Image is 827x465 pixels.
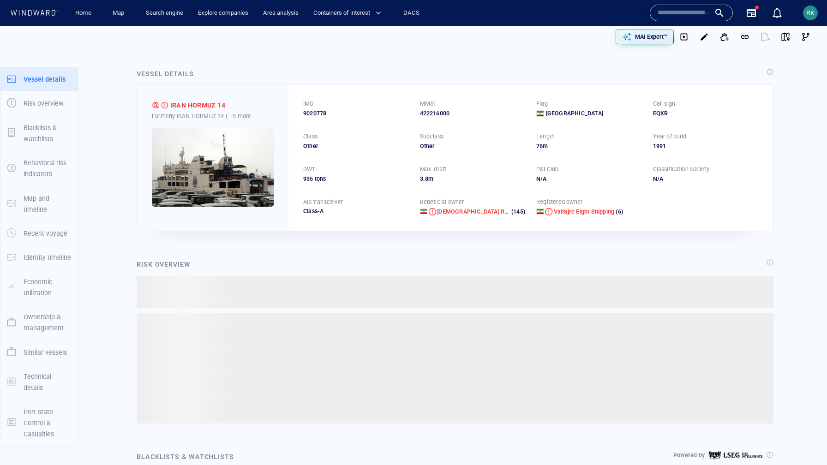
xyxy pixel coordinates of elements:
a: Valfajre Eight Shipping (6) [554,208,623,216]
span: 9020778 [303,109,326,118]
span: [GEOGRAPHIC_DATA] [546,109,603,118]
button: Add to vessel list [714,27,735,47]
p: Ownership & management [24,311,72,334]
button: Identity timeline [0,245,78,269]
a: Vessel details [0,74,78,83]
a: Similar vessels [0,347,78,356]
span: 76 [536,143,543,149]
p: P&I Club [536,165,559,173]
div: Other [420,142,526,150]
a: Identity timeline [0,253,78,262]
a: Port state Control & Casualties [0,418,78,427]
div: Notification center [772,7,783,18]
a: Area analysis [259,5,302,21]
div: Vessel details [137,68,194,79]
button: MAI Expert™ [616,30,674,44]
span: m [428,175,433,182]
button: Download video [674,27,694,47]
div: Blacklists & watchlists [135,449,236,464]
button: Similar vessels [0,340,78,364]
button: Vessel update [694,27,714,47]
p: DWT [303,165,316,173]
a: [DEMOGRAPHIC_DATA] Republic Of Iran Shipping Lines (145) [437,208,525,216]
p: Max. draft [420,165,447,173]
p: MMSI [420,100,435,108]
span: ‌ [137,313,773,423]
p: Technical details [24,371,72,393]
p: Beneficial owner [420,198,464,206]
span: ‌ [137,276,773,308]
p: Vessel details [24,74,66,85]
p: Similar vessels [24,347,67,358]
p: Risk overview [24,98,64,109]
p: Call sign [653,100,676,108]
div: Risk overview [137,259,191,270]
a: Search engine [142,5,187,21]
span: . [423,175,425,182]
span: (6) [614,208,623,216]
div: N/A [653,175,759,183]
a: Home [72,5,95,21]
p: Blacklists & watchlists [24,122,72,145]
div: A-Test defined risk: high risk [152,101,159,109]
a: Explore companies [194,5,252,21]
span: m [543,143,548,149]
a: Blacklists & watchlists [0,128,78,137]
p: Port state Control & Casualties [24,406,72,440]
p: Length [536,132,555,141]
button: Economic utilization [0,270,78,305]
button: Map and timeline [0,186,78,222]
p: Classification society [653,165,709,173]
a: Ownership & management [0,318,78,327]
button: Map [105,5,135,21]
a: Recent voyage [0,229,78,238]
a: Risk overview [0,99,78,107]
button: Risk overview [0,91,78,115]
p: Class [303,132,318,141]
button: View on map [775,27,796,47]
button: DACS [396,5,426,21]
button: Home [68,5,98,21]
span: 8 [425,175,428,182]
p: Identity timeline [24,252,71,263]
span: Islamic Republic Of Iran Shipping Lines [437,208,585,215]
span: Class-A [303,208,324,215]
button: Get link [735,27,755,47]
p: Powered by [673,451,705,459]
div: 935 tons [303,175,409,183]
button: Technical details [0,364,78,400]
button: Ownership & management [0,305,78,340]
p: Registered owner [536,198,582,206]
iframe: Chat [788,423,820,458]
p: MAI Expert™ [635,33,667,41]
p: Recent voyage [24,228,67,239]
a: Map [109,5,131,21]
span: (145) [510,208,525,216]
div: 1991 [653,142,759,150]
div: IRAN HORMUZ 14 [170,100,225,111]
p: Economic utilization [24,276,72,299]
div: High risk due to smuggling related indicators [161,102,168,108]
button: Recent voyage [0,221,78,245]
button: Behavioral risk indicators [0,151,78,186]
button: Containers of interest [310,5,389,21]
a: Map and timeline [0,199,78,208]
p: Flag [536,100,548,108]
a: Behavioral risk indicators [0,164,78,173]
div: EQXR [653,109,759,118]
p: AIS transceiver [303,198,343,206]
span: Containers of interest [313,8,381,18]
button: Port state Control & Casualties [0,400,78,447]
span: BK [806,9,815,17]
p: +5 more [229,111,251,121]
span: Valfajre Eight Shipping [554,208,615,215]
span: 3 [420,175,423,182]
div: 422216000 [420,109,526,118]
button: Vessel details [0,67,78,91]
p: Year of build [653,132,687,141]
a: DACS [400,5,423,21]
div: Other [303,142,409,150]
